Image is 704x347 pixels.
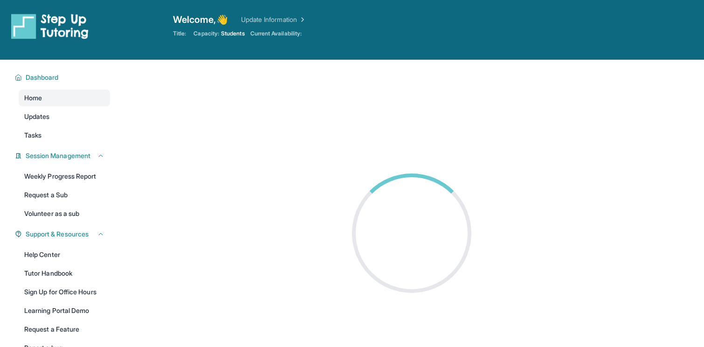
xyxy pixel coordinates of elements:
button: Session Management [22,151,104,160]
a: Sign Up for Office Hours [19,284,110,300]
span: Capacity: [193,30,219,37]
a: Volunteer as a sub [19,205,110,222]
a: Updates [19,108,110,125]
button: Support & Resources [22,229,104,239]
a: Update Information [241,15,306,24]
a: Tasks [19,127,110,144]
span: Current Availability: [250,30,302,37]
span: Home [24,93,42,103]
a: Learning Portal Demo [19,302,110,319]
span: Title: [173,30,186,37]
a: Home [19,90,110,106]
a: Tutor Handbook [19,265,110,282]
span: Welcome, 👋 [173,13,228,26]
span: Support & Resources [26,229,89,239]
img: logo [11,13,89,39]
a: Request a Feature [19,321,110,338]
img: Chevron Right [297,15,306,24]
a: Weekly Progress Report [19,168,110,185]
span: Updates [24,112,50,121]
button: Dashboard [22,73,104,82]
span: Session Management [26,151,90,160]
span: Students [221,30,245,37]
span: Dashboard [26,73,59,82]
a: Request a Sub [19,187,110,203]
span: Tasks [24,131,41,140]
a: Help Center [19,246,110,263]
